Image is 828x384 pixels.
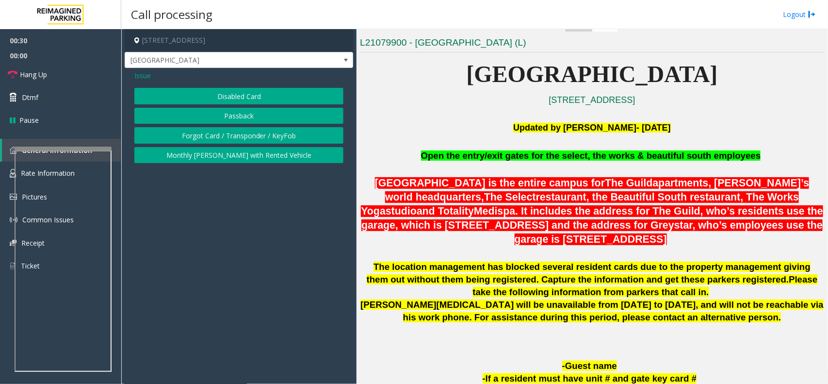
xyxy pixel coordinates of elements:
span: Issue [134,70,151,81]
span: The location management has blocked several resident cards due to the property management giving ... [367,262,811,284]
img: 'icon' [10,169,16,178]
b: [PERSON_NAME][MEDICAL_DATA] will be unavailable from [DATE] to [DATE], and will not be reachable ... [360,300,824,322]
img: 'icon' [10,216,17,224]
span: Pause [19,115,39,125]
button: Disabled Card [134,88,343,104]
span: studio [386,205,417,217]
span: . It includes the address for The Guild, who’s residents use the garage, which is [STREET_ADDRESS... [361,205,823,245]
img: 'icon' [10,194,17,200]
b: [GEOGRAPHIC_DATA] [467,61,718,87]
span: -Guest name [562,361,617,371]
span: -If a resident must have unit # and gate key card # [483,373,697,384]
h4: [STREET_ADDRESS] [125,29,353,52]
a: [STREET_ADDRESS] [549,95,635,105]
button: Monthly [PERSON_NAME] with Rented Vehicle [134,147,343,164]
span: General Information [22,146,92,155]
span: restaurant, the Beautiful South restaurant, The Works Yoga [361,191,799,217]
h3: Call processing [126,2,217,26]
span: [GEOGRAPHIC_DATA] is the entire campus for [375,177,605,189]
span: Dtmf [22,92,38,102]
img: 'icon' [10,147,17,154]
span: and Totality [417,205,474,217]
img: 'icon' [10,240,16,246]
h3: L21079900 - [GEOGRAPHIC_DATA] (L) [360,36,824,52]
img: 'icon' [10,262,16,270]
span: Medispa [474,205,515,217]
font: Updated by [PERSON_NAME]- [DATE] [513,123,671,133]
a: General Information [2,139,121,162]
span: Hang Up [20,69,47,80]
span: Open the entry/exit gates for the select, the works & beautiful south employees [421,150,761,161]
button: Passback [134,108,343,124]
span: The Select [484,191,536,203]
button: Forgot Card / Transponder / KeyFob [134,127,343,144]
a: Logout [783,9,816,19]
img: logout [808,9,816,19]
span: The Guild [605,177,652,189]
span: [GEOGRAPHIC_DATA] [125,52,307,68]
